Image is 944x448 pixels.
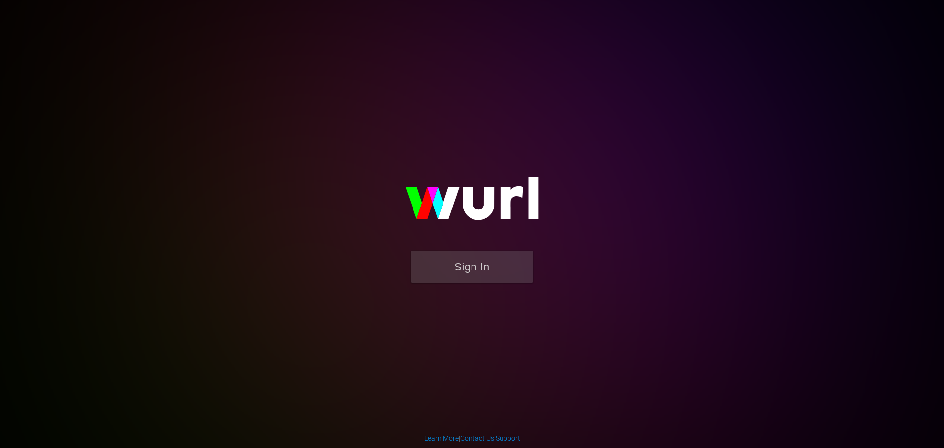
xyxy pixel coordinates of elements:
img: wurl-logo-on-black-223613ac3d8ba8fe6dc639794a292ebdb59501304c7dfd60c99c58986ef67473.svg [374,155,570,251]
button: Sign In [411,251,533,283]
a: Contact Us [460,434,494,442]
a: Support [496,434,520,442]
div: | | [424,433,520,443]
a: Learn More [424,434,459,442]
